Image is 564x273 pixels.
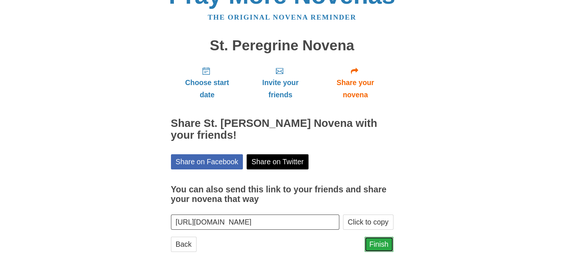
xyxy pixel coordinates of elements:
[251,77,310,101] span: Invite your friends
[171,38,393,54] h1: St. Peregrine Novena
[171,61,244,105] a: Choose start date
[171,154,243,169] a: Share on Facebook
[365,237,393,252] a: Finish
[208,13,356,21] a: The original novena reminder
[171,185,393,204] h3: You can also send this link to your friends and share your novena that way
[178,77,236,101] span: Choose start date
[317,61,393,105] a: Share your novena
[171,237,197,252] a: Back
[243,61,317,105] a: Invite your friends
[171,118,393,141] h2: Share St. [PERSON_NAME] Novena with your friends!
[343,215,393,230] button: Click to copy
[325,77,386,101] span: Share your novena
[247,154,309,169] a: Share on Twitter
